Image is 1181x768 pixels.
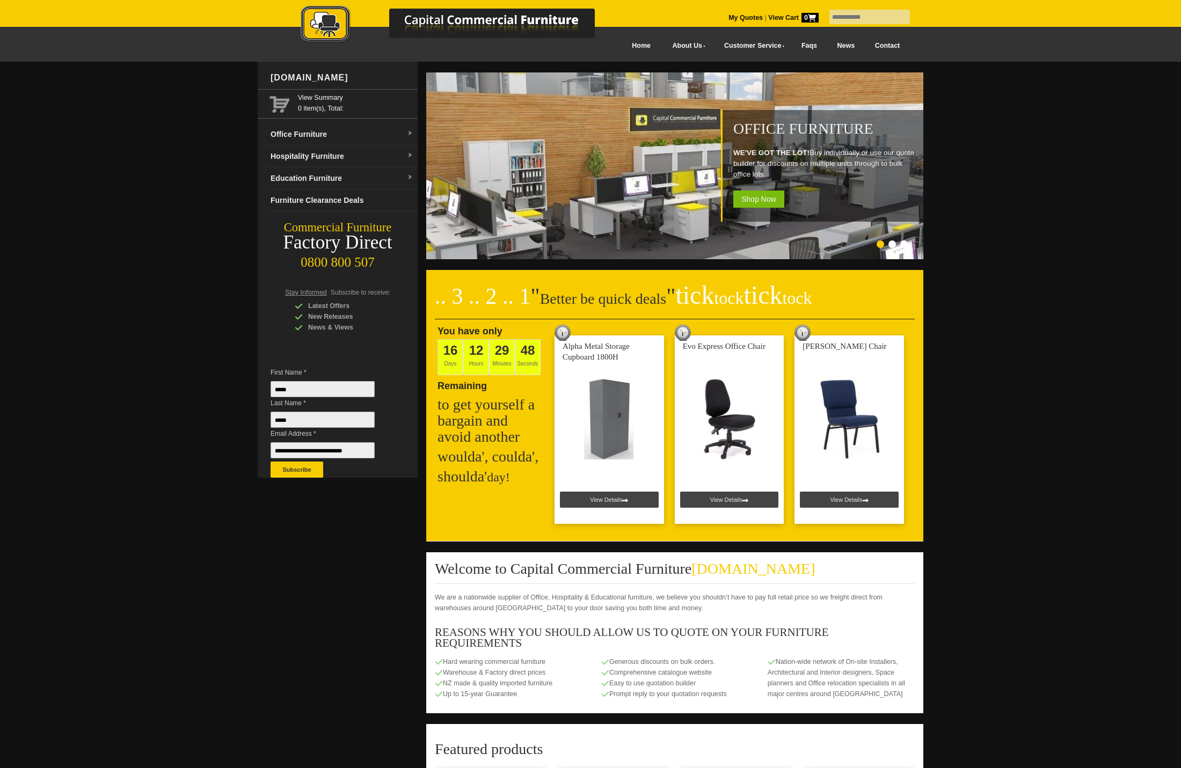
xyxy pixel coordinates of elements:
span: 0 item(s), Total: [298,92,413,112]
a: Faqs [791,34,827,58]
span: First Name * [271,367,391,378]
p: We are a nationwide supplier of Office, Hospitality & Educational furniture, we believe you shoul... [435,592,915,613]
span: .. 3 .. 2 .. 1 [435,284,531,309]
h2: shoulda' [438,469,545,485]
img: tick tock deal clock [794,325,811,341]
input: Email Address * [271,442,375,458]
h2: Better be quick deals [435,287,915,319]
img: Office Furniture [426,72,925,259]
p: Buy individually or use our quote builder for discounts on multiple units through to bulk office ... [733,148,918,180]
div: New Releases [295,311,397,322]
img: dropdown [407,174,413,181]
p: Hard wearing commercial furniture Warehouse & Factory direct prices NZ made & quality imported fu... [435,656,582,699]
p: Nation-wide network of On-site Installers, Architectural and Interior designers, Space planners a... [768,656,915,699]
a: Capital Commercial Furniture Logo [271,5,647,48]
a: About Us [661,34,712,58]
span: [DOMAIN_NAME] [691,560,815,577]
span: tock [782,288,812,308]
span: You have only [438,326,502,337]
a: Education Furnituredropdown [266,167,418,189]
h2: woulda', coulda', [438,449,545,465]
span: " [531,284,540,309]
span: Subscribe to receive: [331,289,391,296]
span: Shop Now [733,191,784,208]
span: Hours [463,339,489,375]
p: Generous discounts on bulk orders. Comprehensive catalogue website Easy to use quotation builder ... [601,656,748,699]
a: Contact [865,34,910,58]
span: 29 [495,343,509,357]
a: Office Furnituredropdown [266,123,418,145]
span: Stay Informed [285,289,327,296]
span: day! [487,470,510,484]
span: Email Address * [271,428,391,439]
strong: View Cart [768,14,819,21]
a: Hospitality Furnituredropdown [266,145,418,167]
h2: to get yourself a bargain and avoid another [438,397,545,445]
h2: Welcome to Capital Commercial Furniture [435,561,915,584]
span: " [666,284,812,309]
span: Remaining [438,376,487,391]
div: 0800 800 507 [258,250,418,270]
input: First Name * [271,381,375,397]
button: Subscribe [271,462,323,478]
span: Days [438,339,463,375]
li: Page dot 2 [888,240,896,248]
li: Page dot 1 [877,240,884,248]
div: Commercial Furniture [258,220,418,235]
span: Last Name * [271,398,391,408]
img: tick tock deal clock [675,325,691,341]
span: tock [714,288,743,308]
span: 12 [469,343,484,357]
div: Factory Direct [258,235,418,250]
a: Furniture Clearance Deals [266,189,418,211]
a: View Cart0 [767,14,819,21]
span: 0 [801,13,819,23]
a: Office Furniture WE'VE GOT THE LOT!Buy individually or use our quote builder for discounts on mul... [426,253,925,261]
div: Latest Offers [295,301,397,311]
img: dropdown [407,130,413,137]
img: tick tock deal clock [555,325,571,341]
span: tick tick [675,281,812,309]
a: My Quotes [728,14,763,21]
a: Customer Service [712,34,791,58]
img: dropdown [407,152,413,159]
img: Capital Commercial Furniture Logo [271,5,647,45]
div: [DOMAIN_NAME] [266,62,418,94]
span: 16 [443,343,458,357]
h3: REASONS WHY YOU SHOULD ALLOW US TO QUOTE ON YOUR FURNITURE REQUIREMENTS [435,627,915,648]
h2: Featured products [435,741,915,757]
a: View Summary [298,92,413,103]
span: Minutes [489,339,515,375]
input: Last Name * [271,412,375,428]
strong: WE'VE GOT THE LOT! [733,149,810,157]
span: Seconds [515,339,541,375]
div: News & Views [295,322,397,333]
span: 48 [521,343,535,357]
a: News [827,34,865,58]
h1: Office Furniture [733,121,918,137]
li: Page dot 3 [900,240,908,248]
